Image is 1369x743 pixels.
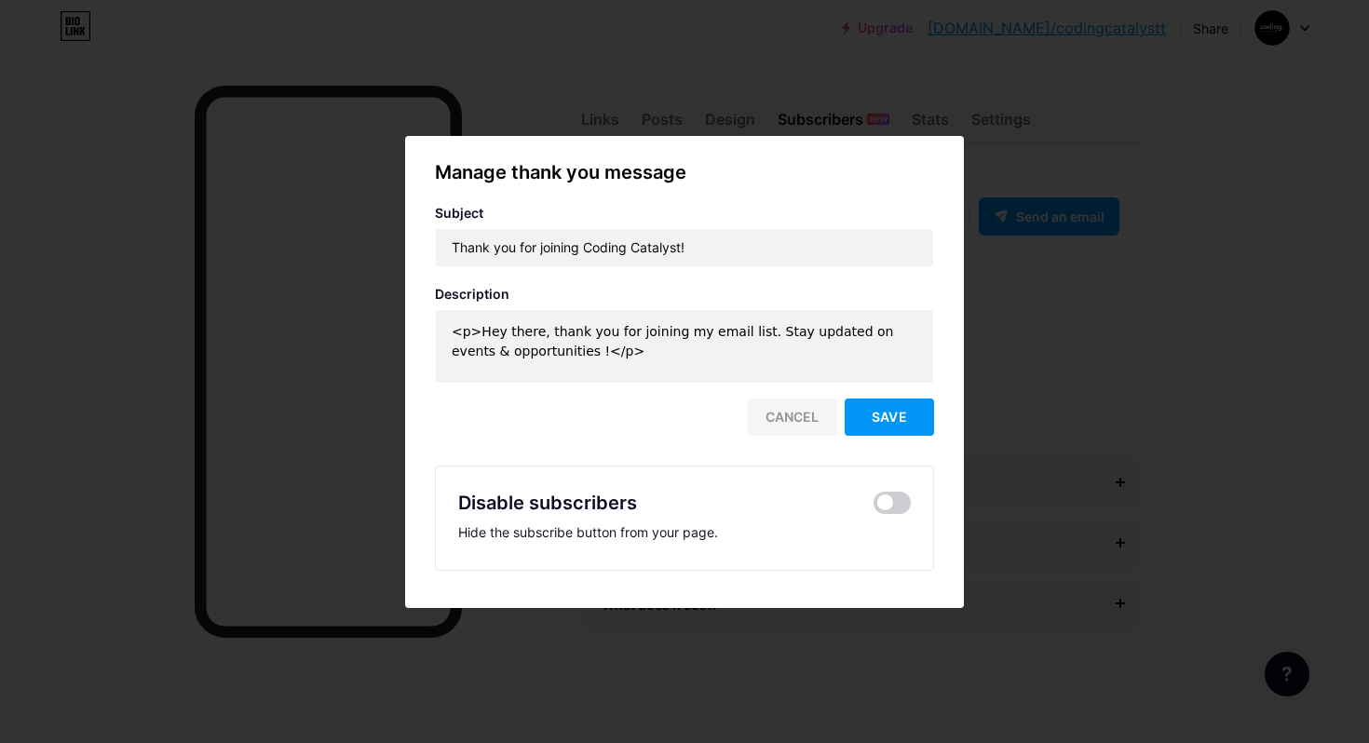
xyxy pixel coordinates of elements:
[747,399,837,436] div: Cancel
[845,399,934,436] button: Save
[435,205,934,221] div: Subject
[435,158,934,186] div: Manage thank you message
[435,286,934,302] div: Description
[458,524,911,540] div: Hide the subscribe button from your page.
[872,409,907,425] span: Save
[458,489,637,517] div: Disable subscribers
[436,229,933,266] input: Thank you for joining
